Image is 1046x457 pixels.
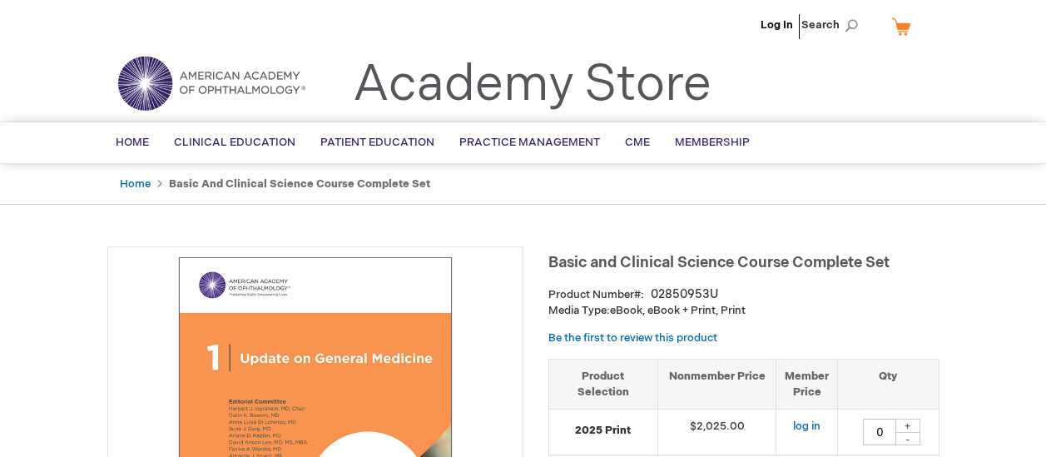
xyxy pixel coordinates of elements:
a: Home [120,177,151,191]
strong: Basic and Clinical Science Course Complete Set [169,177,430,191]
a: log in [793,420,820,433]
span: Basic and Clinical Science Course Complete Set [548,254,890,271]
input: Qty [863,419,896,445]
span: Clinical Education [174,136,295,149]
a: Academy Store [353,55,711,115]
th: Nonmember Price [657,359,776,409]
span: Patient Education [320,136,434,149]
th: Member Price [776,359,838,409]
strong: Media Type: [548,304,610,317]
a: Log In [761,18,793,32]
span: Practice Management [459,136,600,149]
span: CME [625,136,650,149]
td: $2,025.00 [657,410,776,455]
strong: 2025 Print [558,423,649,439]
span: Membership [675,136,750,149]
strong: Product Number [548,288,644,301]
div: + [895,419,920,433]
span: Search [801,8,865,42]
th: Product Selection [549,359,658,409]
a: Be the first to review this product [548,331,717,345]
div: 02850953U [651,286,718,303]
span: Home [116,136,149,149]
th: Qty [838,359,939,409]
p: eBook, eBook + Print, Print [548,303,939,319]
div: - [895,432,920,445]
